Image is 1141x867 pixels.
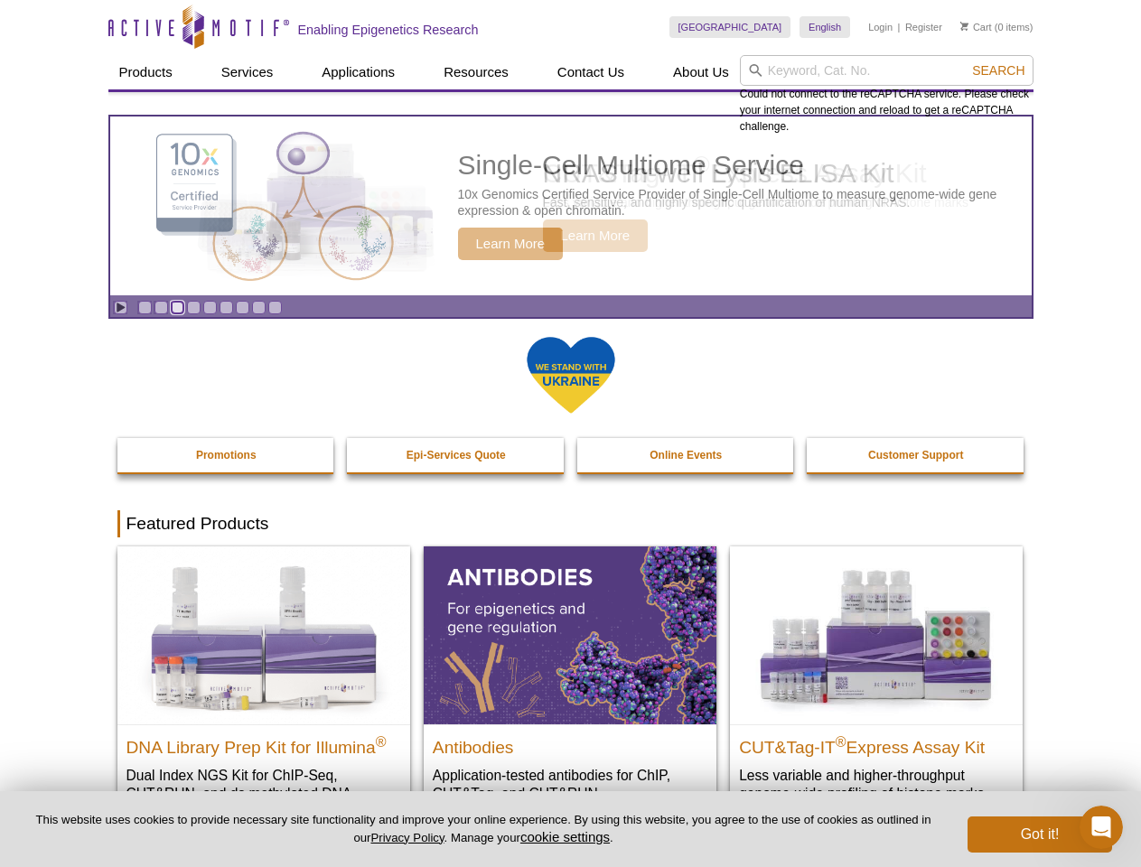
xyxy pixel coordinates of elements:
a: [GEOGRAPHIC_DATA] [669,16,791,38]
p: This website uses cookies to provide necessary site functionality and improve your online experie... [29,812,938,846]
button: cookie settings [520,829,610,844]
a: Go to slide 5 [203,301,217,314]
a: Go to slide 3 [171,301,184,314]
sup: ® [376,733,387,749]
a: Applications [311,55,406,89]
a: Go to slide 2 [154,301,168,314]
span: Search [972,63,1024,78]
h2: Single-Cell Multiome Service [458,152,1023,179]
iframe: Intercom live chat [1080,806,1123,849]
a: Contact Us [547,55,635,89]
a: Go to slide 1 [138,301,152,314]
h2: Featured Products [117,510,1024,537]
a: Go to slide 4 [187,301,201,314]
li: | [898,16,901,38]
img: DNA Library Prep Kit for Illumina [117,546,410,723]
a: Epi-Services Quote [347,438,566,472]
strong: Promotions [196,449,257,461]
strong: Customer Support [868,449,963,461]
a: Services [210,55,285,89]
a: Go to slide 6 [220,301,233,314]
p: Less variable and higher-throughput genome-wide profiling of histone marks​. [739,766,1014,803]
a: Login [868,21,893,33]
img: Single-Cell Multiome Service [139,124,410,289]
input: Keyword, Cat. No. [740,55,1033,86]
h2: Antibodies [433,730,707,757]
a: CUT&Tag-IT® Express Assay Kit CUT&Tag-IT®Express Assay Kit Less variable and higher-throughput ge... [730,546,1023,820]
a: Single-Cell Multiome Service Single-Cell Multiome Service 10x Genomics Certified Service Provider... [110,117,1032,295]
a: English [800,16,850,38]
a: Resources [433,55,519,89]
article: Single-Cell Multiome Service [110,117,1032,295]
a: Go to slide 8 [252,301,266,314]
a: All Antibodies Antibodies Application-tested antibodies for ChIP, CUT&Tag, and CUT&RUN. [424,546,716,820]
p: Dual Index NGS Kit for ChIP-Seq, CUT&RUN, and ds methylated DNA assays. [126,766,401,821]
a: Products [108,55,183,89]
span: Learn More [458,228,564,260]
p: Application-tested antibodies for ChIP, CUT&Tag, and CUT&RUN. [433,766,707,803]
a: Go to slide 7 [236,301,249,314]
a: DNA Library Prep Kit for Illumina DNA Library Prep Kit for Illumina® Dual Index NGS Kit for ChIP-... [117,546,410,838]
sup: ® [836,733,846,749]
a: Customer Support [807,438,1025,472]
a: Privacy Policy [370,831,444,844]
a: Go to slide 9 [268,301,282,314]
a: Promotions [117,438,336,472]
strong: Online Events [650,449,722,461]
p: 10x Genomics Certified Service Provider of Single-Cell Multiome to measure genome-wide gene expre... [458,186,1023,219]
a: Register [905,21,942,33]
h2: CUT&Tag-IT Express Assay Kit [739,730,1014,757]
a: Cart [960,21,992,33]
a: About Us [662,55,740,89]
strong: Epi-Services Quote [407,449,506,461]
h2: DNA Library Prep Kit for Illumina [126,730,401,757]
a: Online Events [577,438,796,472]
button: Got it! [968,816,1112,853]
button: Search [967,62,1030,79]
div: Could not connect to the reCAPTCHA service. Please check your internet connection and reload to g... [740,55,1033,135]
img: We Stand With Ukraine [526,335,616,415]
img: CUT&Tag-IT® Express Assay Kit [730,546,1023,723]
img: All Antibodies [424,546,716,723]
li: (0 items) [960,16,1033,38]
img: Your Cart [960,22,968,31]
h2: Enabling Epigenetics Research [298,22,479,38]
a: Toggle autoplay [114,301,127,314]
